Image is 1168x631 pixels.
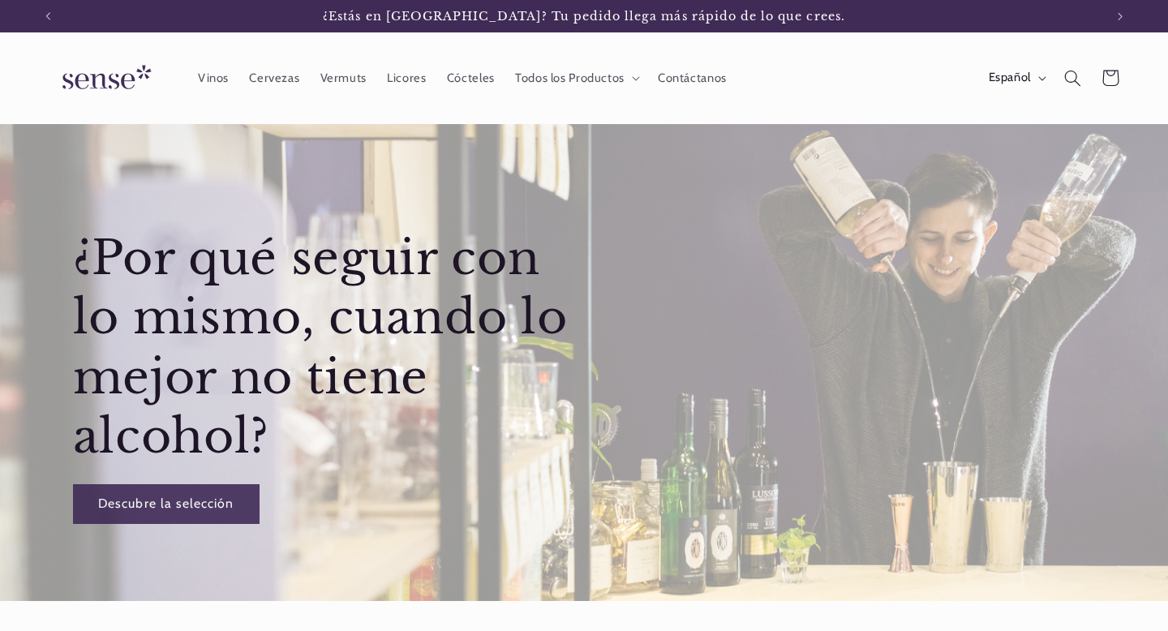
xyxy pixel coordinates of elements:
[647,60,736,96] a: Contáctanos
[377,60,437,96] a: Licores
[320,71,367,86] span: Vermuts
[515,71,625,86] span: Todos los Productos
[249,71,299,86] span: Cervezas
[239,60,310,96] a: Cervezas
[1054,59,1091,97] summary: Búsqueda
[72,484,259,524] a: Descubre la selección
[436,60,505,96] a: Cócteles
[36,49,171,108] a: Sense
[387,71,426,86] span: Licores
[658,71,727,86] span: Contáctanos
[989,69,1031,87] span: Español
[447,71,495,86] span: Cócteles
[978,62,1054,94] button: Español
[187,60,238,96] a: Vinos
[323,9,845,24] span: ¿Estás en [GEOGRAPHIC_DATA]? Tu pedido llega más rápido de lo que crees.
[505,60,647,96] summary: Todos los Productos
[198,71,229,86] span: Vinos
[43,55,165,101] img: Sense
[310,60,377,96] a: Vermuts
[72,229,592,467] h2: ¿Por qué seguir con lo mismo, cuando lo mejor no tiene alcohol?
